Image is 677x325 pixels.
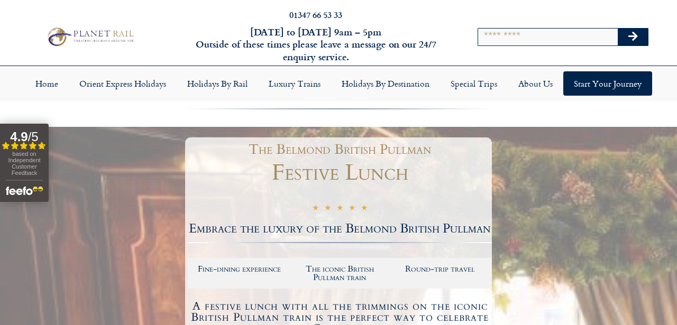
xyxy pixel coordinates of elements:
[44,25,136,48] img: Planet Rail Train Holidays Logo
[395,265,485,273] h2: Round-trip travel
[336,203,343,215] i: ★
[183,26,449,63] h6: [DATE] to [DATE] 9am – 5pm Outside of these times please leave a message on our 24/7 enquiry serv...
[195,265,285,273] h2: Fine-dining experience
[5,71,672,96] nav: Menu
[69,71,177,96] a: Orient Express Holidays
[188,162,492,184] h1: Festive Lunch
[295,265,385,282] h2: The iconic British Pullman train
[563,71,652,96] a: Start your Journey
[331,71,440,96] a: Holidays by Destination
[289,8,342,21] a: 01347 66 53 33
[312,201,368,215] div: 5/5
[361,203,368,215] i: ★
[188,222,492,235] h2: Embrace the luxury of the Belmond British Pullman
[508,71,563,96] a: About Us
[349,203,355,215] i: ★
[618,29,648,45] button: Search
[177,71,258,96] a: Holidays by Rail
[324,203,331,215] i: ★
[312,203,319,215] i: ★
[25,71,69,96] a: Home
[258,71,331,96] a: Luxury Trains
[440,71,508,96] a: Special Trips
[193,143,487,156] h1: The Belmond British Pullman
